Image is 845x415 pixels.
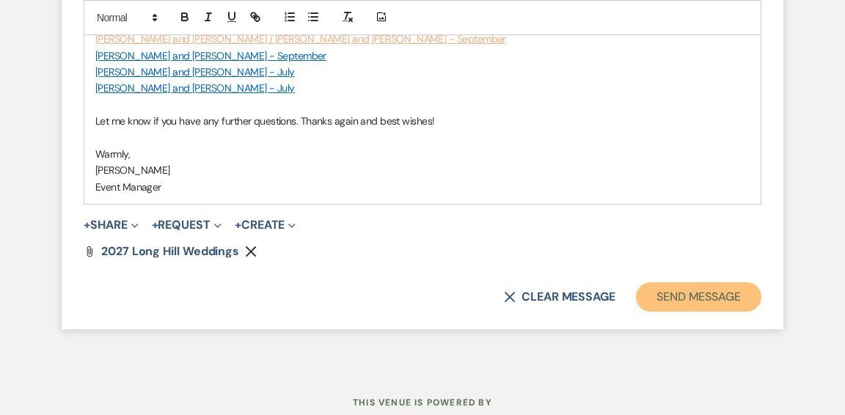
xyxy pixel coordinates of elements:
span: + [152,219,158,231]
a: [PERSON_NAME] and [PERSON_NAME] - September [95,49,326,62]
button: Clear message [504,291,615,303]
a: [PERSON_NAME] and [PERSON_NAME] - July [95,65,295,78]
a: [PERSON_NAME] and [PERSON_NAME] - July [95,81,295,95]
p: Event Manager [95,179,750,195]
p: [PERSON_NAME] [95,162,750,178]
button: Request [152,219,222,231]
p: Let me know if you have any further questions. Thanks again and best wishes! [95,113,750,129]
a: [PERSON_NAME] and [PERSON_NAME] / [PERSON_NAME] and [PERSON_NAME] - September [95,32,506,45]
a: 2027 Long Hill Weddings [101,246,239,257]
p: Warmly, [95,146,750,162]
span: + [84,219,90,231]
span: + [235,219,241,231]
span: 2027 Long Hill Weddings [101,243,239,259]
button: Share [84,219,139,231]
button: Send Message [636,282,761,312]
button: Create [235,219,296,231]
